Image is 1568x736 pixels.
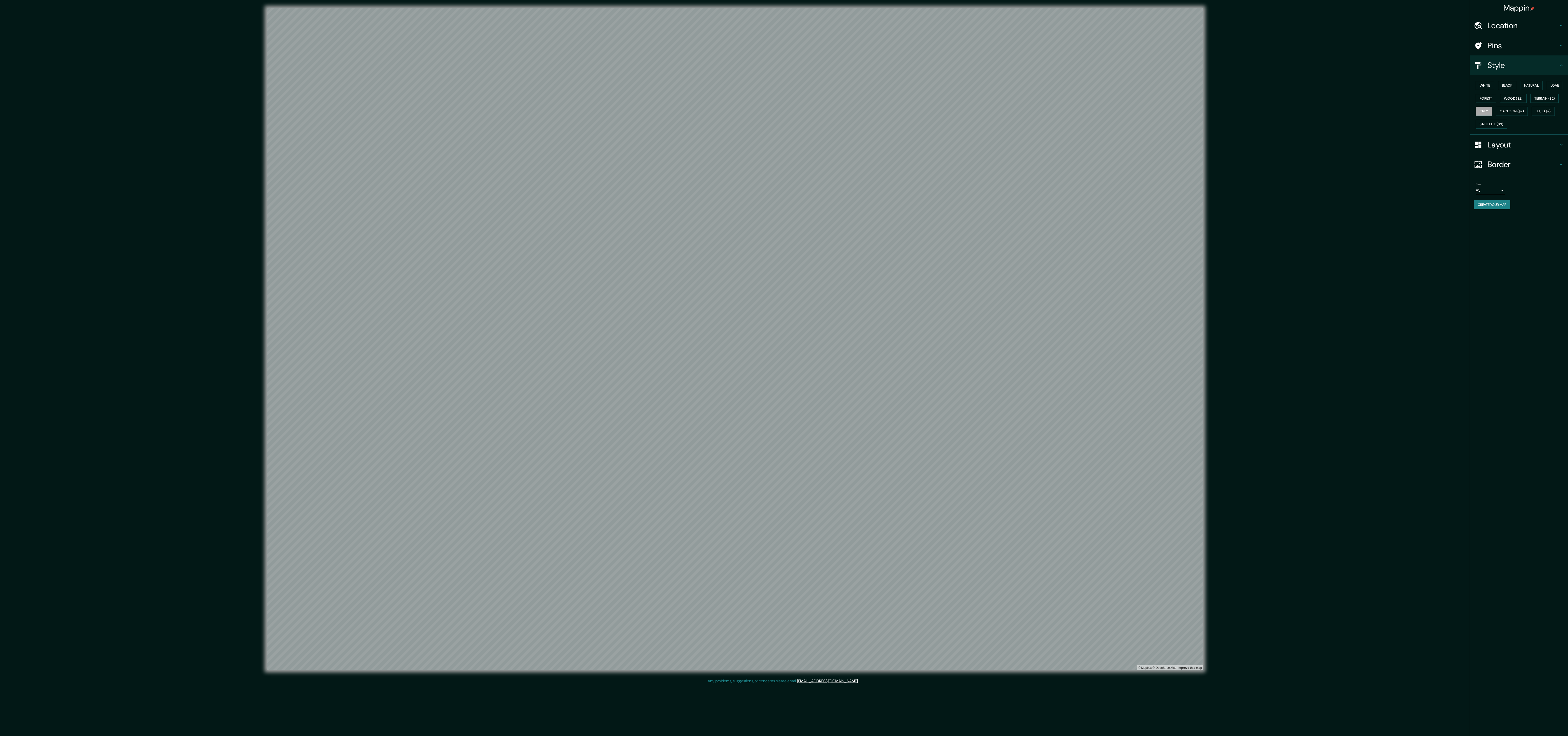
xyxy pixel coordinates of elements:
[1476,120,1507,129] button: Satellite ($3)
[1152,666,1176,670] a: OpenStreetMap
[1138,666,1152,670] a: Mapbox
[1488,41,1558,51] h4: Pins
[1470,36,1568,55] div: Pins
[1470,155,1568,174] div: Border
[1488,140,1558,150] h4: Layout
[1530,94,1559,103] button: Terrain ($2)
[1470,55,1568,75] div: Style
[1500,94,1527,103] button: Wood ($2)
[1476,182,1481,186] label: Size
[1476,81,1494,90] button: White
[1488,21,1558,30] h4: Location
[1496,107,1528,116] button: Cartoon ($2)
[1488,60,1558,70] h4: Style
[267,8,1203,670] canvas: Map
[1476,186,1505,194] div: A3
[1476,94,1496,103] button: Forest
[1498,81,1516,90] button: Black
[859,678,860,684] div: .
[1470,16,1568,35] div: Location
[1547,81,1563,90] button: Love
[1488,159,1558,169] h4: Border
[1178,666,1202,670] a: Map feedback
[1476,107,1492,116] button: Grey
[797,678,858,683] a: [EMAIL_ADDRESS][DOMAIN_NAME]
[1524,717,1563,731] iframe: Help widget launcher
[1530,7,1534,11] img: pin-icon.png
[1474,200,1510,209] button: Create your map
[1520,81,1543,90] button: Natural
[1532,107,1555,116] button: Blue ($2)
[1503,3,1535,13] h4: Mappin
[708,678,859,684] p: Any problems, suggestions, or concerns please email .
[1470,135,1568,155] div: Layout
